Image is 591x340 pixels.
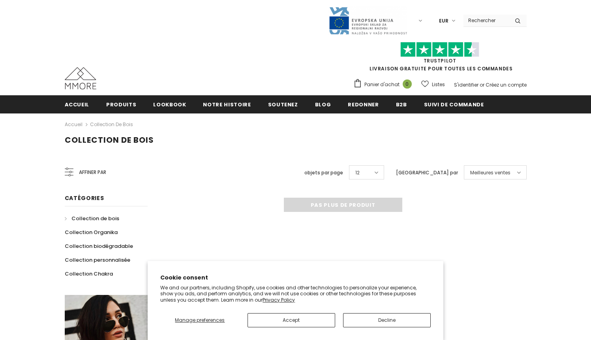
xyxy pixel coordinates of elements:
[65,253,130,267] a: Collection personnalisée
[65,95,90,113] a: Accueil
[248,313,335,327] button: Accept
[364,81,400,89] span: Panier d'achat
[203,101,251,108] span: Notre histoire
[65,229,118,236] span: Collection Organika
[304,169,343,177] label: objets par page
[432,81,445,89] span: Listes
[424,57,456,64] a: TrustPilot
[160,285,431,303] p: We and our partners, including Shopify, use cookies and other technologies to personalize your ex...
[421,77,445,91] a: Listes
[424,95,484,113] a: Suivi de commande
[65,242,133,250] span: Collection biodégradable
[203,95,251,113] a: Notre histoire
[463,15,509,26] input: Search Site
[65,256,130,264] span: Collection personnalisée
[65,67,96,89] img: Cas MMORE
[328,17,407,24] a: Javni Razpis
[71,215,119,222] span: Collection de bois
[160,313,239,327] button: Manage preferences
[65,267,113,281] a: Collection Chakra
[65,134,154,145] span: Collection de bois
[90,121,133,128] a: Collection de bois
[315,95,331,113] a: Blog
[348,101,379,108] span: Redonner
[106,101,136,108] span: Produits
[65,225,118,239] a: Collection Organika
[160,274,431,282] h2: Cookie consent
[480,81,484,88] span: or
[65,239,133,253] a: Collection biodégradable
[315,101,331,108] span: Blog
[106,95,136,113] a: Produits
[263,297,295,303] a: Privacy Policy
[153,95,186,113] a: Lookbook
[396,95,407,113] a: B2B
[65,270,113,278] span: Collection Chakra
[153,101,186,108] span: Lookbook
[79,168,106,177] span: Affiner par
[328,6,407,35] img: Javni Razpis
[65,212,119,225] a: Collection de bois
[403,79,412,89] span: 0
[268,101,298,108] span: soutenez
[400,42,479,57] img: Faites confiance aux étoiles pilotes
[175,317,225,323] span: Manage preferences
[353,79,416,91] a: Panier d'achat 0
[396,101,407,108] span: B2B
[454,81,478,88] a: S'identifier
[486,81,527,88] a: Créez un compte
[355,169,360,177] span: 12
[353,45,527,72] span: LIVRAISON GRATUITE POUR TOUTES LES COMMANDES
[424,101,484,108] span: Suivi de commande
[470,169,510,177] span: Meilleures ventes
[65,120,83,129] a: Accueil
[396,169,458,177] label: [GEOGRAPHIC_DATA] par
[439,17,448,25] span: EUR
[65,194,104,202] span: Catégories
[268,95,298,113] a: soutenez
[65,101,90,108] span: Accueil
[348,95,379,113] a: Redonner
[343,313,431,327] button: Decline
